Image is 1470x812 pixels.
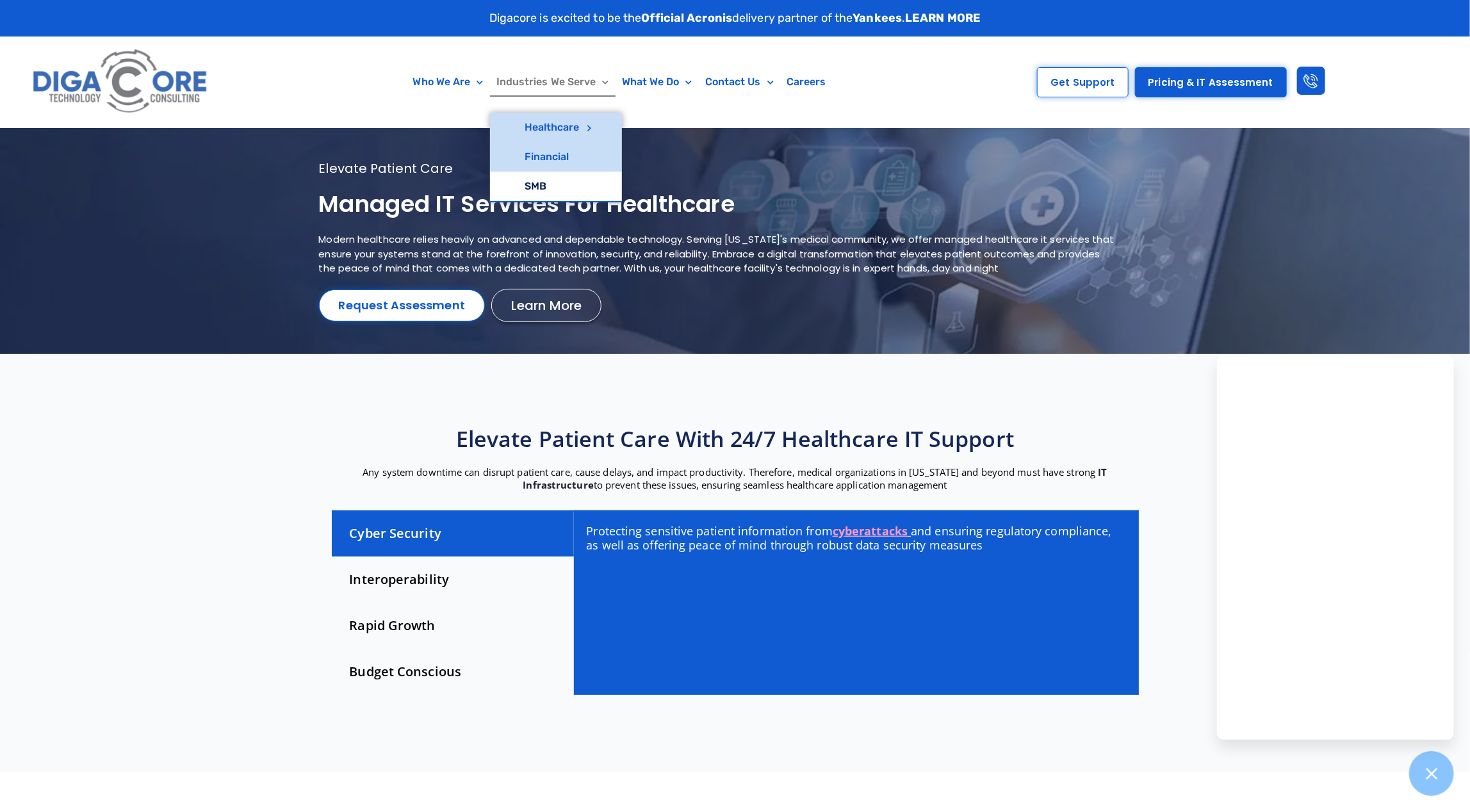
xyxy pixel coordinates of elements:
span: Learn More [511,299,582,312]
a: cyberattacks [833,523,908,539]
ul: Industries We Serve [490,113,622,202]
div: Cyber Security [332,510,574,556]
a: Learn More [491,289,601,322]
p: Modern healthcare relies heavily on advanced and dependable technology. Serving [US_STATE]'s medi... [319,232,1120,276]
iframe: Chatgenie Messenger [1217,355,1454,740]
h1: Managed IT services for healthcare [319,190,1120,220]
p: Digacore is excited to be the delivery partner of the . [489,10,981,27]
a: Industries We Serve [490,67,616,97]
a: Healthcare [490,113,622,142]
strong: Official Acronis [642,11,733,25]
a: LEARN MORE [905,11,981,25]
a: Request Assessment [319,289,486,321]
a: IT Infrastructure [523,466,1107,491]
a: Pricing & IT Assessment [1135,67,1287,97]
a: Contact Us [699,67,780,97]
a: Who We Are [407,67,490,97]
a: SMB [490,172,622,201]
span: Pricing & IT Assessment [1148,77,1273,87]
strong: Yankees [853,11,902,25]
div: Rapid Growth [332,603,574,649]
a: Careers [780,67,833,97]
span: Get Support [1050,77,1115,87]
a: What We Do [616,67,699,97]
h2: Elevate Patient Care with 24/7 Healthcare IT Support [325,425,1145,453]
nav: Menu [285,67,954,97]
p: Elevate patient care [319,160,1120,177]
p: Protecting sensitive patient information from and ensuring regulatory compliance, as well as offe... [587,524,1125,552]
p: Any system downtime can disrupt patient care, cause delays, and impact productivity. Therefore, m... [325,466,1145,491]
div: Interoperability [332,556,574,603]
img: Digacore logo 1 [28,43,213,121]
a: Financial [490,142,622,172]
a: Get Support [1037,67,1128,97]
div: Budget Conscious [332,649,574,695]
